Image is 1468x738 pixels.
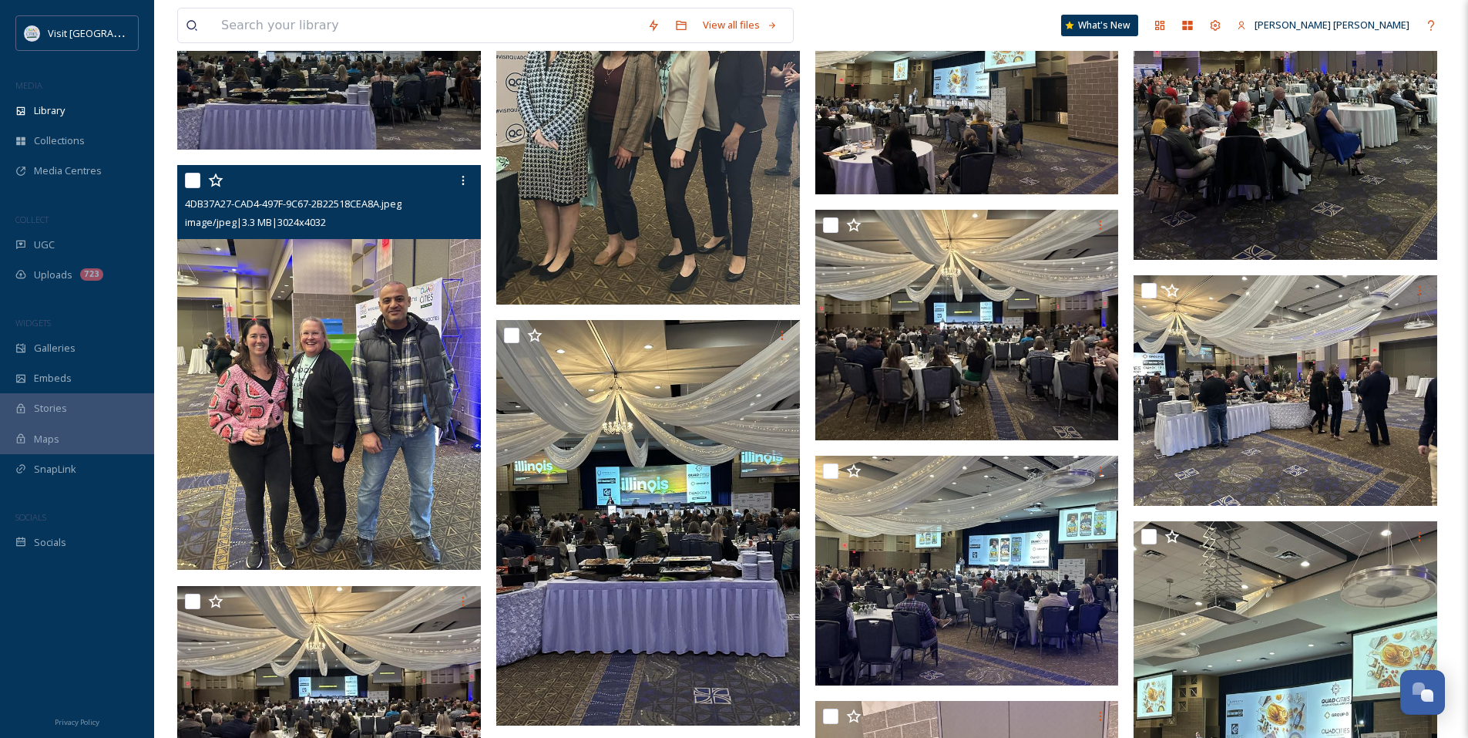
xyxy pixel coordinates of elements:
[34,341,76,356] span: Galleries
[34,163,102,178] span: Media Centres
[80,268,103,281] div: 723
[34,268,72,282] span: Uploads
[496,320,800,725] img: 65ACD8A2-B10E-4029-85DD-9E45C27D4ABC.jpeg
[55,717,99,727] span: Privacy Policy
[1229,10,1417,40] a: [PERSON_NAME] [PERSON_NAME]
[48,25,167,40] span: Visit [GEOGRAPHIC_DATA]
[185,197,401,211] span: 4DB37A27-CAD4-497F-9C67-2B22518CEA8A.jpeg
[177,165,481,570] img: 4DB37A27-CAD4-497F-9C67-2B22518CEA8A.jpeg
[34,401,67,416] span: Stories
[695,10,785,40] a: View all files
[1255,18,1409,32] span: [PERSON_NAME] [PERSON_NAME]
[55,712,99,730] a: Privacy Policy
[34,462,76,477] span: SnapLink
[15,511,46,523] span: SOCIALS
[34,133,85,148] span: Collections
[1134,275,1440,506] img: A7F49925-0CC0-4E68-B5B6-BBEA3B5D4B48.jpeg
[815,456,1122,686] img: 04B376F5-169D-4525-80B6-3BC3CE7EEF7F.jpeg
[815,210,1122,440] img: AD670636-FC26-4784-832D-3625B5BEA85A.jpeg
[34,238,55,252] span: UGC
[34,103,65,118] span: Library
[34,371,72,386] span: Embeds
[213,8,640,42] input: Search your library
[25,25,40,41] img: QCCVB_VISIT_vert_logo_4c_tagline_122019.svg
[15,214,49,225] span: COLLECT
[1400,670,1445,715] button: Open Chat
[185,215,326,229] span: image/jpeg | 3.3 MB | 3024 x 4032
[15,317,51,329] span: WIDGETS
[15,79,42,91] span: MEDIA
[34,432,59,447] span: Maps
[34,535,66,550] span: Socials
[1061,15,1138,36] a: What's New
